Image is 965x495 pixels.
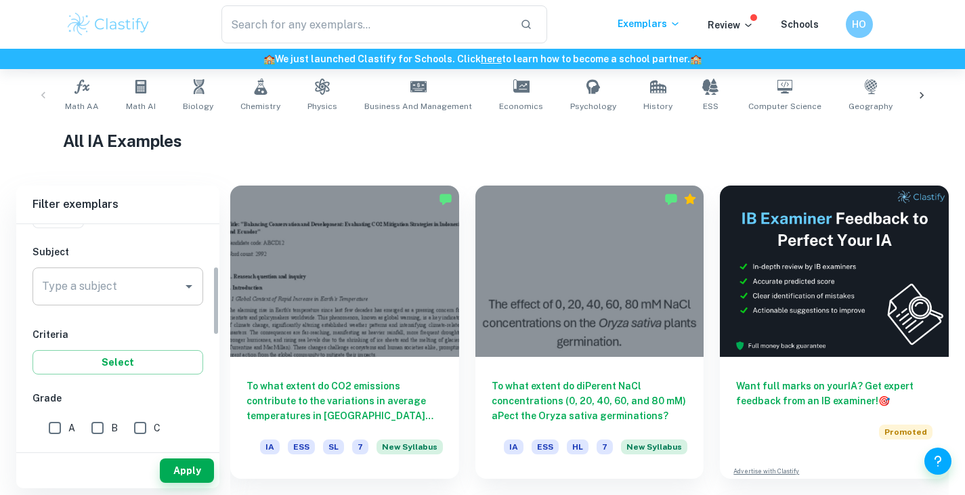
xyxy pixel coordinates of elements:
[126,100,156,112] span: Math AI
[683,192,697,206] div: Premium
[3,51,962,66] h6: We just launched Clastify for Schools. Click to learn how to become a school partner.
[307,100,337,112] span: Physics
[499,100,543,112] span: Economics
[33,327,203,342] h6: Criteria
[323,439,344,454] span: SL
[708,18,754,33] p: Review
[703,100,719,112] span: ESS
[567,439,588,454] span: HL
[65,100,99,112] span: Math AA
[597,439,613,454] span: 7
[160,458,214,483] button: Apply
[183,100,213,112] span: Biology
[260,439,280,454] span: IA
[481,53,502,64] a: here
[68,421,75,435] span: A
[621,439,687,462] div: Starting from the May 2026 session, the ESS IA requirements have changed. We created this exempla...
[63,129,902,153] h1: All IA Examples
[66,11,152,38] img: Clastify logo
[748,100,821,112] span: Computer Science
[849,100,893,112] span: Geography
[720,186,949,357] img: Thumbnail
[475,186,704,479] a: To what extent do diPerent NaCl concentrations (0, 20, 40, 60, and 80 mM) aPect the Oryza sativa ...
[33,391,203,406] h6: Grade
[246,379,443,423] h6: To what extent do CO2 emissions contribute to the variations in average temperatures in [GEOGRAPH...
[851,17,867,32] h6: HO
[664,192,678,206] img: Marked
[16,186,219,223] h6: Filter exemplars
[377,439,443,454] span: New Syllabus
[352,439,368,454] span: 7
[439,192,452,206] img: Marked
[263,53,275,64] span: 🏫
[364,100,472,112] span: Business and Management
[492,379,688,423] h6: To what extent do diPerent NaCl concentrations (0, 20, 40, 60, and 80 mM) aPect the Oryza sativa ...
[504,439,523,454] span: IA
[570,100,616,112] span: Psychology
[733,467,799,476] a: Advertise with Clastify
[846,11,873,38] button: HO
[618,16,681,31] p: Exemplars
[781,19,819,30] a: Schools
[230,186,459,479] a: To what extent do CO2 emissions contribute to the variations in average temperatures in [GEOGRAPH...
[532,439,559,454] span: ESS
[377,439,443,462] div: Starting from the May 2026 session, the ESS IA requirements have changed. We created this exempla...
[924,448,951,475] button: Help and Feedback
[621,439,687,454] span: New Syllabus
[33,244,203,259] h6: Subject
[179,277,198,296] button: Open
[221,5,510,43] input: Search for any exemplars...
[879,425,932,439] span: Promoted
[736,379,932,408] h6: Want full marks on your IA ? Get expert feedback from an IB examiner!
[111,421,118,435] span: B
[33,350,203,374] button: Select
[690,53,702,64] span: 🏫
[643,100,672,112] span: History
[720,186,949,479] a: Want full marks on yourIA? Get expert feedback from an IB examiner!PromotedAdvertise with Clastify
[288,439,315,454] span: ESS
[878,395,890,406] span: 🎯
[154,421,160,435] span: C
[240,100,280,112] span: Chemistry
